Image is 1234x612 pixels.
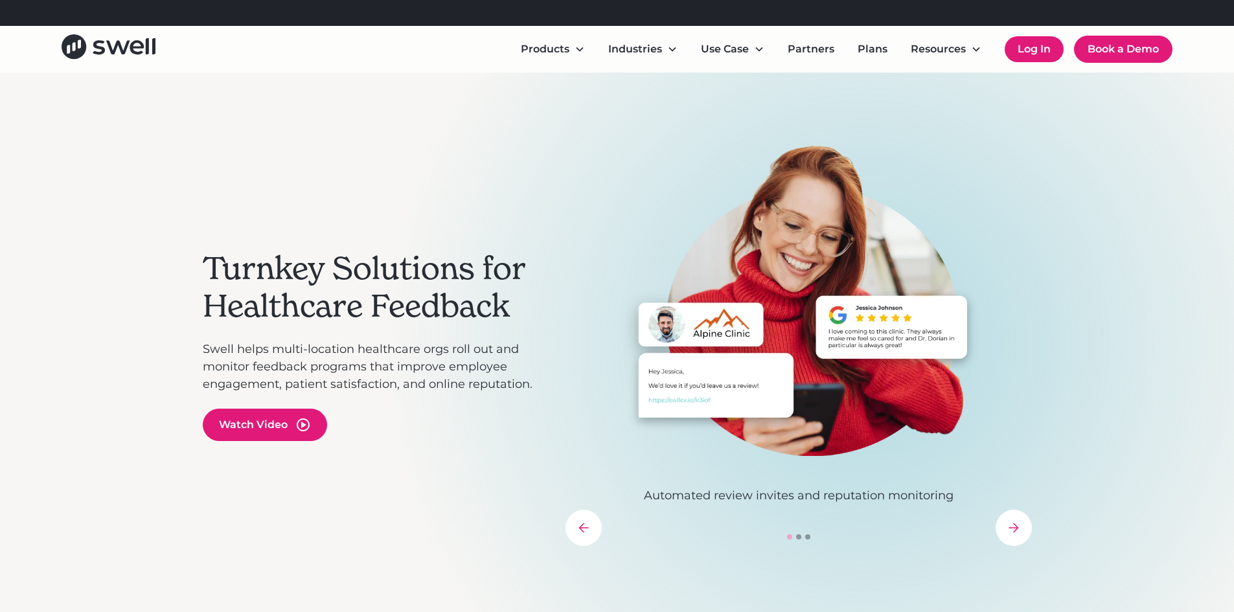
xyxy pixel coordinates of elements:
[203,250,553,324] h2: Turnkey Solutions for Healthcare Feedback
[805,534,810,539] div: Show slide 3 of 3
[911,41,966,57] div: Resources
[203,341,553,393] p: Swell helps multi-location healthcare orgs roll out and monitor feedback programs that improve em...
[1005,36,1064,62] a: Log In
[847,36,898,62] a: Plans
[203,409,327,441] a: open lightbox
[1012,472,1234,612] iframe: Chat Widget
[996,510,1032,546] div: next slide
[510,36,595,62] div: Products
[608,41,662,57] div: Industries
[566,510,602,546] div: previous slide
[1074,36,1172,63] a: Book a Demo
[566,145,1032,504] div: 1 of 3
[566,145,1032,546] div: carousel
[777,36,845,62] a: Partners
[219,417,288,433] div: Watch Video
[691,36,775,62] div: Use Case
[598,36,688,62] div: Industries
[787,534,792,539] div: Show slide 1 of 3
[900,36,992,62] div: Resources
[62,34,155,63] a: home
[701,41,749,57] div: Use Case
[796,534,801,539] div: Show slide 2 of 3
[566,487,1032,504] p: Automated review invites and reputation monitoring
[521,41,569,57] div: Products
